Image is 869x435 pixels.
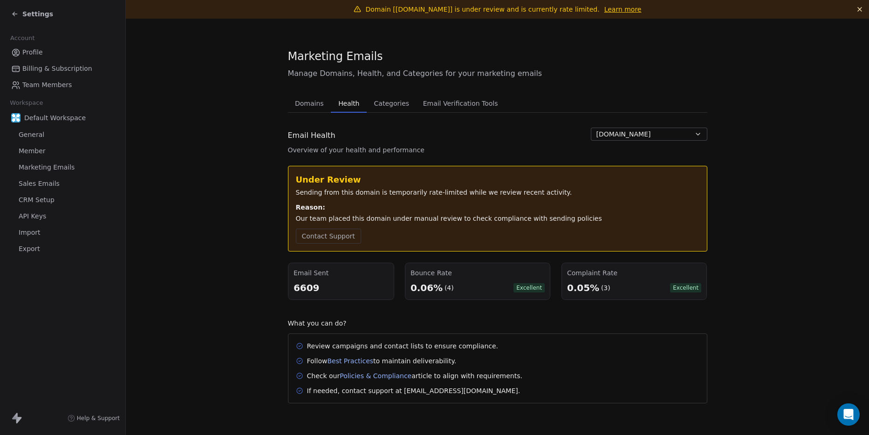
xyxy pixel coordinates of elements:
div: 0.06% [411,281,443,294]
div: Check our article to align with requirements. [307,371,522,381]
div: Under Review [296,174,699,186]
span: Profile [22,48,43,57]
a: Sales Emails [7,176,118,191]
span: Domains [291,97,328,110]
a: Billing & Subscription [7,61,118,76]
div: Complaint Rate [567,268,701,278]
span: Workspace [6,96,47,110]
div: Review campaigns and contact lists to ensure compliance. [307,341,499,351]
img: Engage%20360%20Logo_427x427_Final@1x%20copy.png [11,113,21,122]
div: (3) [601,283,610,292]
a: CRM Setup [7,192,118,208]
div: 6609 [294,281,389,294]
span: Help & Support [77,415,120,422]
a: Import [7,225,118,240]
span: Account [6,31,39,45]
span: Overview of your health and performance [288,145,424,155]
span: Default Workspace [24,113,86,122]
span: Member [19,146,46,156]
a: Export [7,241,118,257]
a: General [7,127,118,143]
a: Learn more [604,5,642,14]
span: Categories [370,97,413,110]
div: If needed, contact support at [EMAIL_ADDRESS][DOMAIN_NAME]. [307,386,520,395]
div: Bounce Rate [411,268,545,278]
span: Import [19,228,40,238]
span: Marketing Emails [19,163,75,172]
span: Health [335,97,363,110]
a: API Keys [7,209,118,224]
a: Settings [11,9,53,19]
span: Email Health [288,130,335,141]
span: Email Verification Tools [419,97,502,110]
div: Our team placed this domain under manual review to check compliance with sending policies [296,214,699,223]
a: Team Members [7,77,118,93]
div: Open Intercom Messenger [837,403,860,426]
span: Team Members [22,80,72,90]
div: 0.05% [567,281,599,294]
span: Sales Emails [19,179,60,189]
div: Email Sent [294,268,389,278]
div: Follow to maintain deliverability. [307,356,457,366]
span: Settings [22,9,53,19]
a: Best Practices [327,357,373,365]
span: Marketing Emails [288,49,383,63]
div: Reason: [296,203,699,212]
a: Help & Support [68,415,120,422]
span: API Keys [19,211,46,221]
span: Export [19,244,40,254]
span: Domain [[DOMAIN_NAME]] is under review and is currently rate limited. [366,6,600,13]
a: Member [7,143,118,159]
a: Marketing Emails [7,160,118,175]
span: CRM Setup [19,195,55,205]
div: (4) [445,283,454,292]
span: Manage Domains, Health, and Categories for your marketing emails [288,68,707,79]
button: Contact Support [296,229,361,244]
div: Sending from this domain is temporarily rate-limited while we review recent activity. [296,188,699,197]
span: [DOMAIN_NAME] [596,129,651,139]
span: Excellent [513,283,545,292]
a: Policies & Compliance [340,372,411,380]
a: Profile [7,45,118,60]
span: Excellent [670,283,701,292]
span: Billing & Subscription [22,64,92,74]
span: General [19,130,44,140]
div: What you can do? [288,319,707,328]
